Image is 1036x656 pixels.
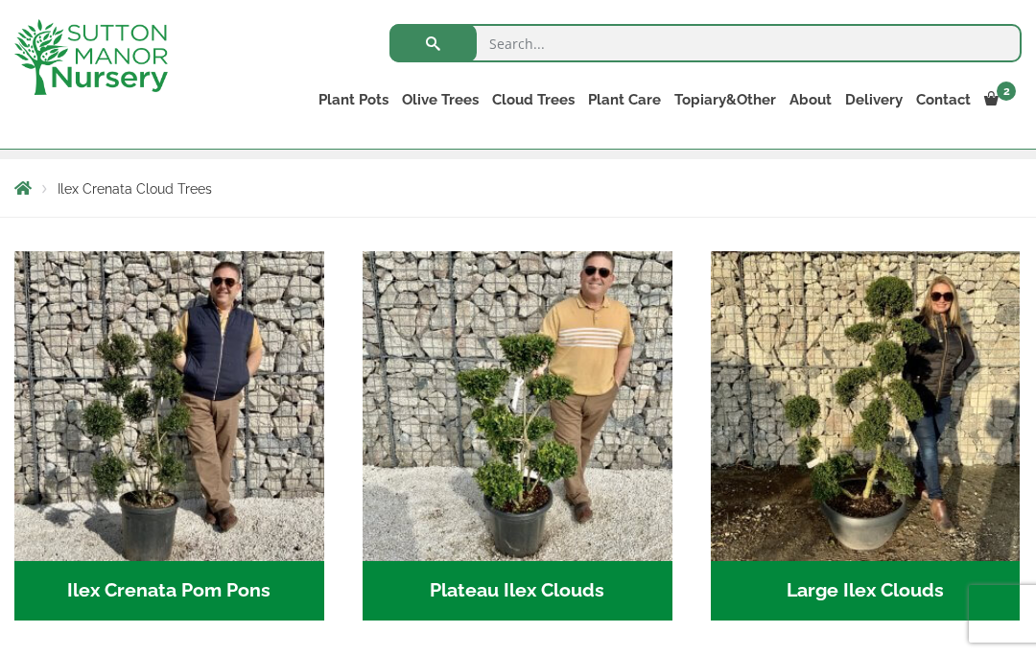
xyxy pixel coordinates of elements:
span: Ilex Crenata Cloud Trees [58,181,212,197]
img: logo [14,19,168,95]
span: 2 [997,82,1016,101]
h2: Large Ilex Clouds [711,561,1021,621]
h2: Ilex Crenata Pom Pons [14,561,324,621]
h2: Plateau Ilex Clouds [363,561,672,621]
img: Large Ilex Clouds [711,251,1021,561]
a: Olive Trees [395,86,485,113]
a: Plant Care [581,86,668,113]
a: Visit product category Plateau Ilex Clouds [363,251,672,620]
a: 2 [977,86,1022,113]
img: Plateau Ilex Clouds [363,251,672,561]
a: Plant Pots [312,86,395,113]
a: Contact [909,86,977,113]
a: Visit product category Large Ilex Clouds [711,251,1021,620]
input: Search... [389,24,1022,62]
a: Visit product category Ilex Crenata Pom Pons [14,251,324,620]
a: Delivery [838,86,909,113]
a: About [783,86,838,113]
a: Topiary&Other [668,86,783,113]
nav: Breadcrumbs [14,180,1022,196]
img: Ilex Crenata Pom Pons [14,251,324,561]
a: Cloud Trees [485,86,581,113]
